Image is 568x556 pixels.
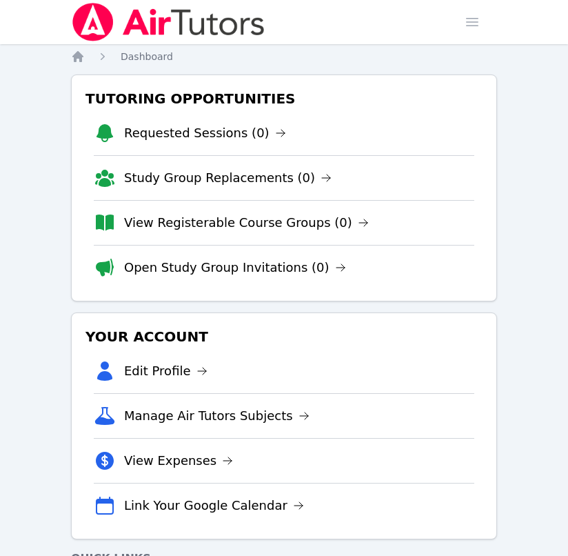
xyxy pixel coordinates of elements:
a: Manage Air Tutors Subjects [124,406,310,426]
a: Dashboard [121,50,173,63]
a: Open Study Group Invitations (0) [124,258,346,277]
h3: Your Account [83,324,485,349]
h3: Tutoring Opportunities [83,86,485,111]
a: Edit Profile [124,361,207,381]
a: View Expenses [124,451,233,470]
img: Air Tutors [71,3,266,41]
span: Dashboard [121,51,173,62]
nav: Breadcrumb [71,50,497,63]
a: Link Your Google Calendar [124,496,304,515]
a: Study Group Replacements (0) [124,168,332,188]
a: View Registerable Course Groups (0) [124,213,369,232]
a: Requested Sessions (0) [124,123,286,143]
